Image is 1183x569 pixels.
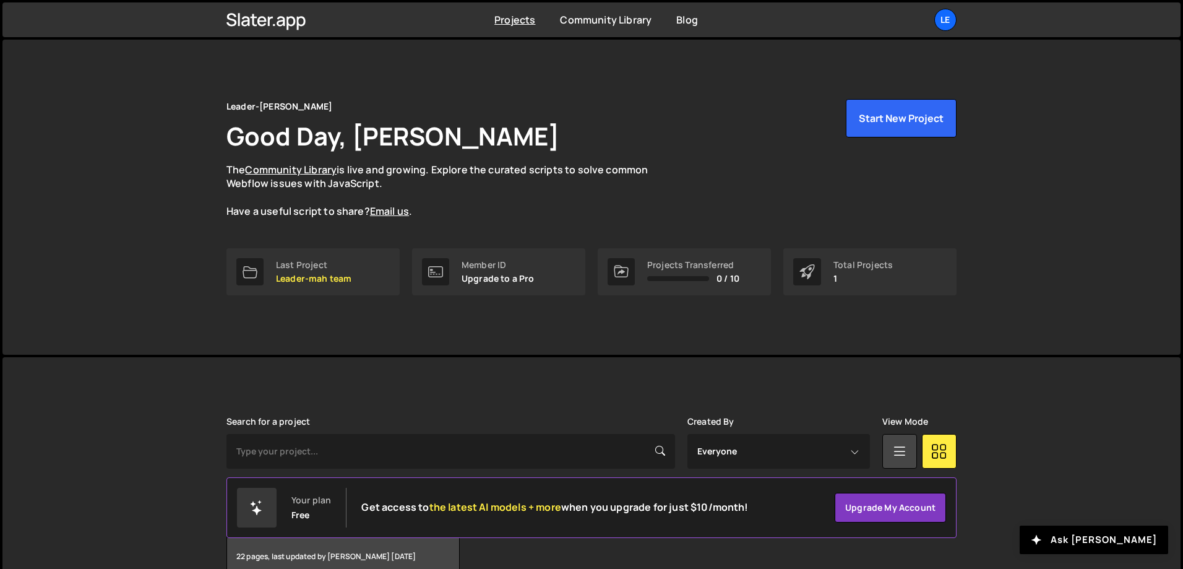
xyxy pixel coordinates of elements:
h1: Good Day, [PERSON_NAME] [226,119,559,153]
button: Start New Project [846,99,957,137]
a: Le [934,9,957,31]
button: Ask [PERSON_NAME] [1020,526,1168,554]
p: 1 [833,274,893,284]
div: Member ID [462,260,535,270]
div: Leader-[PERSON_NAME] [226,99,332,114]
a: Upgrade my account [835,493,946,523]
label: View Mode [882,417,928,427]
input: Type your project... [226,434,675,469]
div: Projects Transferred [647,260,739,270]
div: Free [291,510,310,520]
a: Email us [370,204,409,218]
h2: Get access to when you upgrade for just $10/month! [361,502,748,513]
a: Community Library [245,163,337,176]
div: Last Project [276,260,351,270]
label: Created By [687,417,734,427]
a: Projects [494,13,535,27]
a: Last Project Leader-mah team [226,248,400,295]
span: the latest AI models + more [429,500,561,514]
div: Total Projects [833,260,893,270]
a: Community Library [560,13,652,27]
span: 0 / 10 [716,274,739,284]
div: Your plan [291,495,331,505]
p: Upgrade to a Pro [462,274,535,284]
label: Search for a project [226,417,310,427]
p: The is live and growing. Explore the curated scripts to solve common Webflow issues with JavaScri... [226,163,672,219]
p: Leader-mah team [276,274,351,284]
a: Blog [676,13,698,27]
